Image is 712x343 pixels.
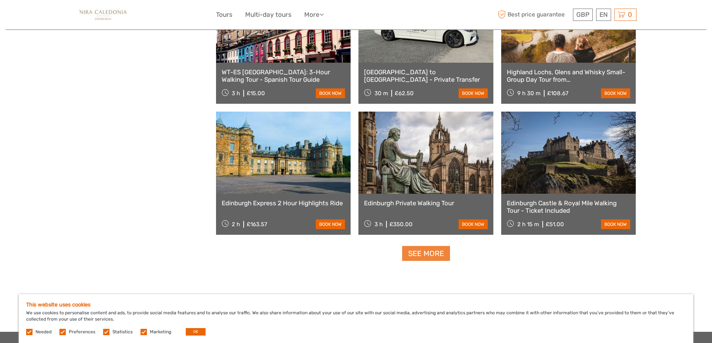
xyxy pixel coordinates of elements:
[245,9,292,20] a: Multi-day tours
[375,221,383,228] span: 3 h
[507,199,631,215] a: Edinburgh Castle & Royal Mile Walking Tour - Ticket Included
[576,11,589,18] span: GBP
[547,90,568,97] div: £108.67
[395,90,414,97] div: £62.50
[36,329,52,335] label: Needed
[375,90,388,97] span: 30 m
[627,11,633,18] span: 0
[232,90,240,97] span: 3 h
[222,199,345,207] a: Edinburgh Express 2 Hour Highlights Ride
[496,9,571,21] span: Best price guarantee
[389,221,413,228] div: £350.00
[247,90,265,97] div: £15.00
[76,6,130,24] img: 677-27257828-3009-4bc4-9cb9-7b3919f144ca_logo_small.jpg
[86,12,95,21] button: Open LiveChat chat widget
[459,219,488,229] a: book now
[601,88,630,98] a: book now
[459,88,488,98] a: book now
[247,221,267,228] div: £163.57
[216,9,232,20] a: Tours
[507,68,631,84] a: Highland Lochs, Glens and Whisky Small-Group Day Tour from [GEOGRAPHIC_DATA]
[112,329,133,335] label: Statistics
[517,90,540,97] span: 9 h 30 m
[316,219,345,229] a: book now
[232,221,240,228] span: 2 h
[517,221,539,228] span: 2 h 15 m
[364,199,488,207] a: Edinburgh Private Walking Tour
[26,302,686,308] h5: This website uses cookies
[150,329,171,335] label: Marketing
[222,68,345,84] a: WT-ES [GEOGRAPHIC_DATA]: 3-Hour Walking Tour - Spanish Tour Guide
[364,68,488,84] a: [GEOGRAPHIC_DATA] to [GEOGRAPHIC_DATA] - Private Transfer
[69,329,95,335] label: Preferences
[596,9,611,21] div: EN
[19,294,693,343] div: We use cookies to personalise content and ads, to provide social media features and to analyse ou...
[316,88,345,98] a: book now
[601,219,630,229] a: book now
[546,221,564,228] div: £51.00
[304,9,324,20] a: More
[186,328,206,336] button: OK
[10,13,84,19] p: We're away right now. Please check back later!
[402,246,450,261] a: See more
